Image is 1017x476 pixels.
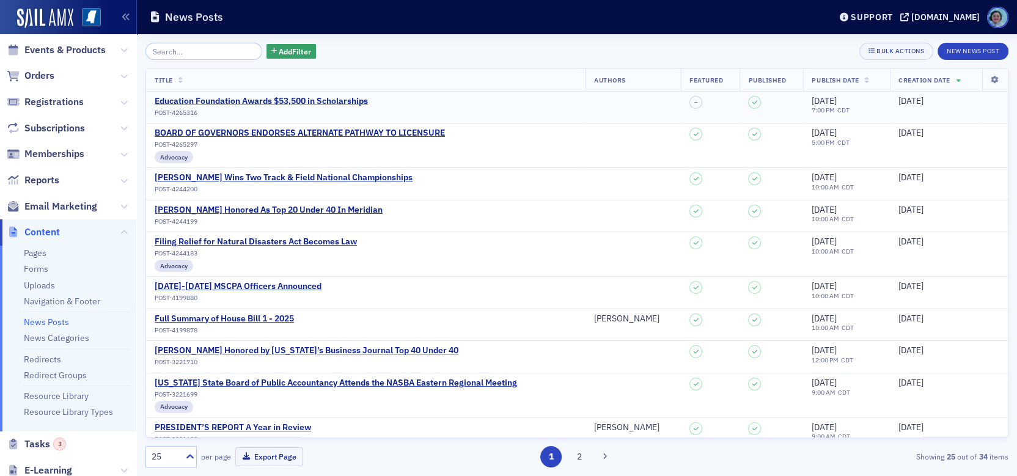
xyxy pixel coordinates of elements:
a: Redirects [24,354,61,365]
div: BOARD OF GOVERNORS ENDORSES ALTERNATE PATHWAY TO LICENSURE [155,128,445,139]
div: PRESIDENT’S REPORT A Year in Review [155,422,311,433]
span: Subscriptions [24,122,85,135]
div: 25 [152,450,178,463]
div: Education Foundation Awards $53,500 in Scholarships [155,96,368,107]
div: Support [851,12,893,23]
div: [PERSON_NAME] Honored As Top 20 Under 40 In Meridian [155,205,383,216]
a: Uploads [24,280,55,291]
span: Registrations [24,95,84,109]
time: 9:00 AM [812,432,835,441]
span: CDT [835,388,850,397]
a: Orders [7,69,54,82]
div: Advocacy [155,151,193,163]
span: [DATE] [812,127,837,138]
span: [DATE] [898,95,923,106]
span: [DATE] [812,345,837,356]
span: Content [24,225,60,239]
time: 10:00 AM [812,291,839,300]
span: Featured [689,76,723,84]
a: Tasks3 [7,438,66,451]
a: Redirect Groups [24,370,87,381]
a: Resource Library Types [24,406,113,417]
button: [DOMAIN_NAME] [900,13,984,21]
a: News Categories [24,332,89,343]
span: CDT [839,291,854,300]
a: Email Marketing [7,200,97,213]
time: 7:00 PM [812,106,835,114]
a: Reports [7,174,59,187]
button: 1 [540,446,562,467]
div: Advocacy [155,260,193,272]
div: Bulk Actions [876,48,924,54]
a: [PERSON_NAME] Wins Two Track & Field National Championships [155,172,413,183]
span: Published [748,76,786,84]
span: Tasks [24,438,66,451]
span: [DATE] [812,280,837,291]
span: [DATE] [898,236,923,247]
span: [DATE] [812,422,837,433]
span: Email Marketing [24,200,97,213]
a: [DATE]-[DATE] MSCPA Officers Announced [155,281,321,292]
button: Export Page [235,447,303,466]
strong: 34 [977,451,989,462]
span: [DATE] [898,204,923,215]
div: 3 [53,438,66,450]
span: CDT [839,214,854,223]
a: Subscriptions [7,122,85,135]
a: Filing Relief for Natural Disasters Act Becomes Law [155,236,357,247]
button: New News Post [938,43,1008,60]
span: Reports [24,174,59,187]
span: [DATE] [812,95,837,106]
a: Content [7,225,60,239]
span: CDT [839,323,854,332]
div: [DOMAIN_NAME] [911,12,980,23]
a: Full Summary of House Bill 1 - 2025 [155,313,294,324]
button: AddFilter [266,44,317,59]
div: POST-3221699 [155,390,517,398]
span: Profile [987,7,1008,28]
time: 12:00 PM [812,356,839,364]
strong: 25 [944,451,957,462]
span: Events & Products [24,43,106,57]
div: POST-4265297 [155,141,445,148]
a: New News Post [938,45,1008,56]
span: Orders [24,69,54,82]
span: [DATE] [812,313,837,324]
time: 10:00 AM [812,323,839,332]
a: [US_STATE] State Board of Public Accountancy Attends the NASBA Eastern Regional Meeting [155,378,517,389]
time: 9:00 AM [812,388,835,397]
label: per page [201,451,231,462]
div: POST-4265316 [155,109,368,117]
a: Navigation & Footer [24,296,100,307]
button: Bulk Actions [859,43,933,60]
span: [DATE] [812,377,837,388]
span: CDT [835,106,850,114]
span: Memberships [24,147,84,161]
img: SailAMX [17,9,73,28]
div: POST-4199880 [155,294,321,302]
div: POST-4244199 [155,218,383,225]
span: [DATE] [812,236,837,247]
time: 10:00 AM [812,247,839,255]
div: POST-3221698 [155,435,311,443]
span: [DATE] [898,127,923,138]
div: Showing out of items [729,451,1008,462]
div: POST-4244200 [155,185,413,193]
span: Title [155,76,173,84]
a: Resource Library [24,390,89,401]
a: [PERSON_NAME] Honored by [US_STATE]’s Business Journal Top 40 Under 40 [155,345,458,356]
span: CDT [839,247,854,255]
a: [PERSON_NAME] [594,313,659,324]
a: Memberships [7,147,84,161]
span: [DATE] [898,422,923,433]
input: Search… [145,43,262,60]
span: [DATE] [898,280,923,291]
a: News Posts [24,317,69,328]
span: [DATE] [812,204,837,215]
